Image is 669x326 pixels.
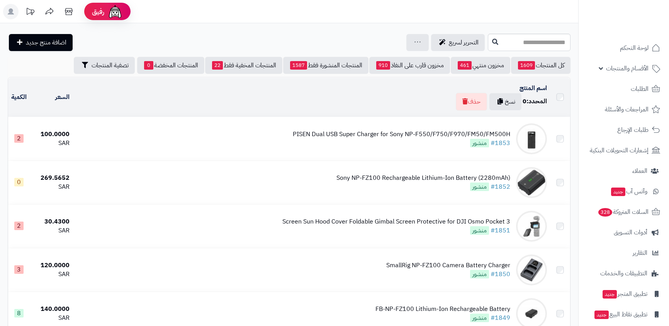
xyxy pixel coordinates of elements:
[470,314,489,322] span: منشور
[14,309,24,317] span: 8
[33,314,70,323] div: SAR
[491,270,510,279] a: #1850
[369,57,450,74] a: مخزون قارب على النفاذ910
[606,63,649,74] span: الأقسام والمنتجات
[449,38,479,47] span: التحرير لسريع
[631,84,649,94] span: الطلبات
[583,121,664,139] a: طلبات الإرجاع
[611,188,625,196] span: جديد
[290,61,307,70] span: 1587
[583,264,664,283] a: التطبيقات والخدمات
[516,254,547,285] img: SmallRig NP-FZ100 Camera Battery Charger
[92,7,104,16] span: رفيق
[523,97,547,106] div: المحدد:
[458,61,472,70] span: 461
[523,97,526,106] span: 0
[376,61,390,70] span: 910
[583,80,664,98] a: الطلبات
[583,244,664,262] a: التقارير
[617,125,649,135] span: طلبات الإرجاع
[594,309,647,320] span: تطبيق نقاط البيع
[456,93,487,111] button: حذف
[212,61,223,70] span: 22
[603,290,617,299] span: جديد
[590,145,649,156] span: إشعارات التحويلات البنكية
[55,92,70,102] a: السعر
[33,270,70,279] div: SAR
[516,167,547,198] img: Sony NP-FZ100 Rechargeable Lithium-Ion Battery (2280mAh)
[583,39,664,57] a: لوحة التحكم
[633,247,647,258] span: التقارير
[491,226,510,235] a: #1851
[605,104,649,115] span: المراجعات والأسئلة
[516,123,547,154] img: PISEN Dual USB Super Charger for Sony NP-F550/F750/F970/FM50/FM500H
[33,261,70,270] div: 120.0000
[336,174,510,183] div: Sony NP-FZ100 Rechargeable Lithium-Ion Battery (2280mAh)
[74,57,135,74] button: تصفية المنتجات
[491,182,510,191] a: #1852
[33,139,70,148] div: SAR
[451,57,510,74] a: مخزون منتهي461
[9,34,73,51] a: اضافة منتج جديد
[583,305,664,324] a: تطبيق نقاط البيعجديد
[14,222,24,230] span: 2
[489,93,521,110] button: نسخ
[491,138,510,148] a: #1853
[107,4,123,19] img: ai-face.png
[583,162,664,180] a: العملاء
[598,207,649,217] span: السلات المتروكة
[144,61,153,70] span: 0
[632,166,647,176] span: العملاء
[470,226,489,235] span: منشور
[491,313,510,323] a: #1849
[620,43,649,53] span: لوحة التحكم
[205,57,282,74] a: المنتجات المخفية فقط22
[602,288,647,299] span: تطبيق المتجر
[33,183,70,191] div: SAR
[470,270,489,278] span: منشور
[26,38,66,47] span: اضافة منتج جديد
[470,139,489,147] span: منشور
[11,92,27,102] a: الكمية
[616,18,662,34] img: logo-2.png
[293,130,510,139] div: PISEN Dual USB Super Charger for Sony NP-F550/F750/F970/FM50/FM500H
[282,217,510,226] div: Screen Sun Hood Cover Foldable Gimbal Screen Protective for DJI Osmo Pocket 3
[33,174,70,183] div: 269.5652
[33,305,70,314] div: 140.0000
[470,183,489,191] span: منشور
[92,61,129,70] span: تصفية المنتجات
[594,311,609,319] span: جديد
[283,57,368,74] a: المنتجات المنشورة فقط1587
[20,4,40,21] a: تحديثات المنصة
[137,57,204,74] a: المنتجات المخفضة0
[520,84,547,93] a: اسم المنتج
[583,223,664,242] a: أدوات التسويق
[583,100,664,119] a: المراجعات والأسئلة
[583,203,664,221] a: السلات المتروكة328
[386,261,510,270] div: SmallRig NP-FZ100 Camera Battery Charger
[14,134,24,143] span: 2
[610,186,647,197] span: وآتس آب
[583,141,664,160] a: إشعارات التحويلات البنكية
[518,61,535,70] span: 1609
[33,130,70,139] div: 100.0000
[583,285,664,303] a: تطبيق المتجرجديد
[516,211,547,242] img: Screen Sun Hood Cover Foldable Gimbal Screen Protective for DJI Osmo Pocket 3
[583,182,664,201] a: وآتس آبجديد
[14,178,24,186] span: 0
[598,208,613,217] span: 328
[33,226,70,235] div: SAR
[511,57,571,74] a: كل المنتجات1609
[33,217,70,226] div: 30.4300
[14,265,24,274] span: 3
[375,305,510,314] div: FB-NP-FZ100 Lithium-Ion Rechargeable Battery
[431,34,485,51] a: التحرير لسريع
[600,268,647,279] span: التطبيقات والخدمات
[614,227,647,238] span: أدوات التسويق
